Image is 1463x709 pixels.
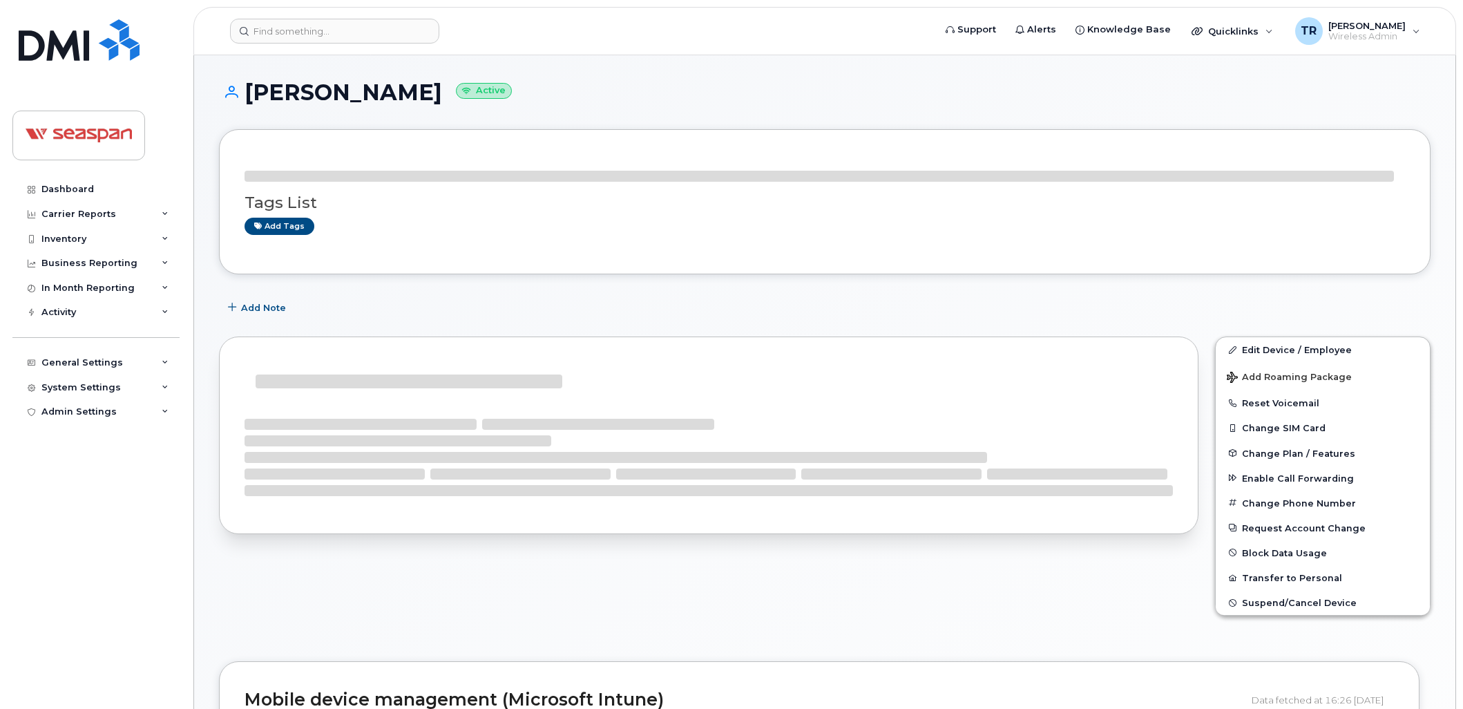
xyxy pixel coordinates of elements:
[245,194,1405,211] h3: Tags List
[245,218,314,235] a: Add tags
[219,80,1431,104] h1: [PERSON_NAME]
[1216,466,1430,491] button: Enable Call Forwarding
[219,295,298,320] button: Add Note
[241,301,286,314] span: Add Note
[1216,565,1430,590] button: Transfer to Personal
[1216,362,1430,390] button: Add Roaming Package
[1216,491,1430,516] button: Change Phone Number
[1216,415,1430,440] button: Change SIM Card
[1216,441,1430,466] button: Change Plan / Features
[1216,337,1430,362] a: Edit Device / Employee
[1227,372,1352,385] span: Add Roaming Package
[456,83,512,99] small: Active
[1216,590,1430,615] button: Suspend/Cancel Device
[1216,390,1430,415] button: Reset Voicemail
[1242,448,1355,458] span: Change Plan / Features
[1216,540,1430,565] button: Block Data Usage
[1242,473,1354,483] span: Enable Call Forwarding
[1216,516,1430,540] button: Request Account Change
[1242,598,1357,608] span: Suspend/Cancel Device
